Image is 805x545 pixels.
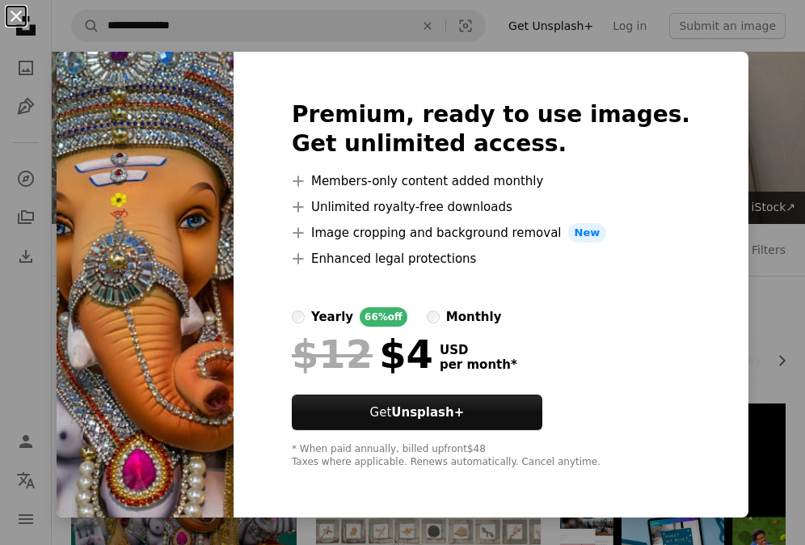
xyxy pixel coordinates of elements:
div: $4 [292,333,433,375]
li: Members-only content added monthly [292,171,690,191]
h2: Premium, ready to use images. Get unlimited access. [292,100,690,158]
span: per month * [440,357,517,372]
span: New [568,223,607,243]
div: monthly [446,307,502,327]
input: yearly66%off [292,311,305,323]
div: yearly [311,307,353,327]
strong: Unsplash+ [391,405,464,420]
li: Enhanced legal protections [292,249,690,268]
button: GetUnsplash+ [292,395,542,430]
span: $12 [292,333,373,375]
input: monthly [427,311,440,323]
img: premium_photo-1691992550453-a95a92fb5a70 [57,52,234,518]
li: Unlimited royalty-free downloads [292,197,690,217]
div: * When paid annually, billed upfront $48 Taxes where applicable. Renews automatically. Cancel any... [292,443,690,469]
span: USD [440,343,517,357]
div: 66% off [360,307,407,327]
li: Image cropping and background removal [292,223,690,243]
